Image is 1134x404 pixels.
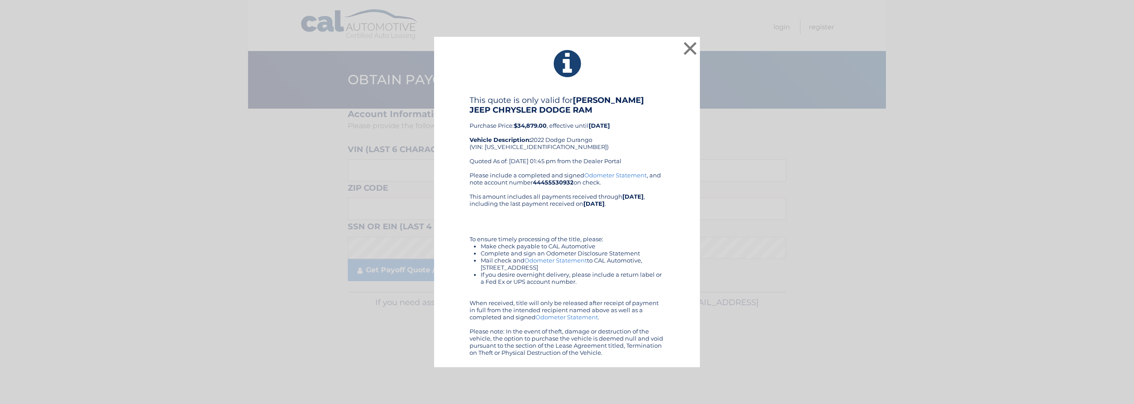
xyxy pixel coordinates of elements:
h4: This quote is only valid for [470,95,664,115]
b: [DATE] [622,193,644,200]
div: Please include a completed and signed , and note account number on check. This amount includes al... [470,172,664,356]
strong: Vehicle Description: [470,136,531,143]
li: Make check payable to CAL Automotive [481,243,664,250]
li: Mail check and to CAL Automotive, [STREET_ADDRESS] [481,257,664,271]
b: [DATE] [589,122,610,129]
a: Odometer Statement [524,257,587,264]
b: 44455530932 [533,179,574,186]
b: $34,879.00 [514,122,547,129]
li: Complete and sign an Odometer Disclosure Statement [481,250,664,257]
b: [PERSON_NAME] JEEP CHRYSLER DODGE RAM [470,95,644,115]
button: × [681,39,699,57]
a: Odometer Statement [584,172,647,179]
div: Purchase Price: , effective until 2022 Dodge Durango (VIN: [US_VEHICLE_IDENTIFICATION_NUMBER]) Qu... [470,95,664,172]
a: Odometer Statement [536,314,598,321]
li: If you desire overnight delivery, please include a return label or a Fed Ex or UPS account number. [481,271,664,285]
b: [DATE] [583,200,605,207]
